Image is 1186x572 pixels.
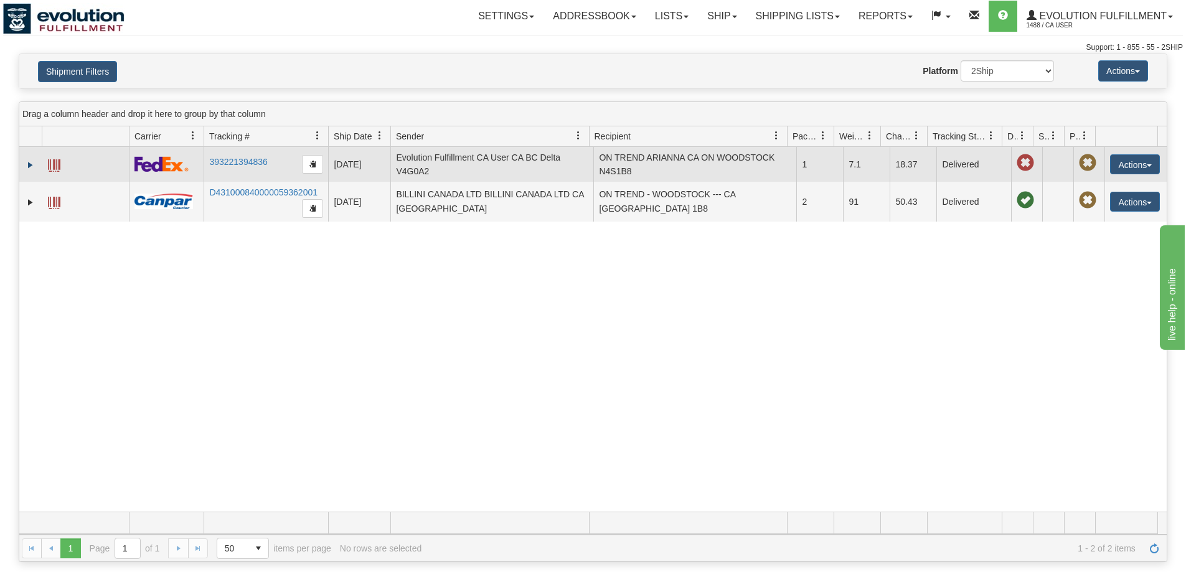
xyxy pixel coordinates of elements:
span: 1488 / CA User [1027,19,1120,32]
td: Delivered [936,147,1011,182]
span: Ship Date [334,130,372,143]
img: 14 - Canpar [134,194,193,209]
a: Ship Date filter column settings [369,125,390,146]
span: Evolution Fulfillment [1037,11,1167,21]
td: 18.37 [890,147,936,182]
td: BILLINI CANADA LTD BILLINI CANADA LTD CA [GEOGRAPHIC_DATA] [390,182,593,222]
a: Label [48,191,60,211]
a: Reports [849,1,922,32]
span: 1 - 2 of 2 items [430,543,1136,553]
span: Late [1017,154,1034,172]
td: [DATE] [328,182,390,222]
span: Weight [839,130,865,143]
td: 50.43 [890,182,936,222]
span: Pickup Not Assigned [1079,154,1096,172]
a: Charge filter column settings [906,125,927,146]
span: On time [1017,192,1034,209]
a: Shipping lists [746,1,849,32]
td: Evolution Fulfillment CA User CA BC Delta V4G0A2 [390,147,593,182]
button: Actions [1110,192,1160,212]
span: Charge [886,130,912,143]
a: Expand [24,159,37,171]
span: Page sizes drop down [217,538,269,559]
a: D431000840000059362001 [209,187,318,197]
a: Lists [646,1,698,32]
a: Settings [469,1,544,32]
a: Delivery Status filter column settings [1012,125,1033,146]
a: Refresh [1144,538,1164,558]
button: Shipment Filters [38,61,117,82]
img: 2 - FedEx Express® [134,156,189,172]
span: Tracking # [209,130,250,143]
span: Pickup Not Assigned [1079,192,1096,209]
button: Actions [1110,154,1160,174]
a: Evolution Fulfillment 1488 / CA User [1017,1,1182,32]
div: grid grouping header [19,102,1167,126]
label: Platform [923,65,958,77]
input: Page 1 [115,538,140,558]
span: 50 [225,542,241,555]
a: 393221394836 [209,157,267,167]
a: Weight filter column settings [859,125,880,146]
td: ON TREND ARIANNA CA ON WOODSTOCK N4S1B8 [593,147,796,182]
a: Label [48,154,60,174]
span: Page of 1 [90,538,160,559]
span: Delivery Status [1007,130,1018,143]
a: Pickup Status filter column settings [1074,125,1095,146]
a: Tracking # filter column settings [307,125,328,146]
a: Shipment Issues filter column settings [1043,125,1064,146]
span: select [248,538,268,558]
span: Carrier [134,130,161,143]
span: Page 1 [60,538,80,558]
td: 1 [796,147,843,182]
a: Packages filter column settings [812,125,834,146]
td: ON TREND - WOODSTOCK --- CA [GEOGRAPHIC_DATA] 1B8 [593,182,796,222]
td: Delivered [936,182,1011,222]
span: Shipment Issues [1038,130,1049,143]
a: Recipient filter column settings [766,125,787,146]
td: 91 [843,182,890,222]
a: Ship [698,1,746,32]
span: Sender [396,130,424,143]
td: 2 [796,182,843,222]
span: Pickup Status [1070,130,1080,143]
div: Support: 1 - 855 - 55 - 2SHIP [3,42,1183,53]
a: Sender filter column settings [568,125,589,146]
span: items per page [217,538,331,559]
a: Addressbook [544,1,646,32]
button: Copy to clipboard [302,199,323,218]
a: Expand [24,196,37,209]
span: Recipient [595,130,631,143]
img: logo1488.jpg [3,3,125,34]
button: Copy to clipboard [302,155,323,174]
span: Tracking Status [933,130,987,143]
button: Actions [1098,60,1148,82]
a: Carrier filter column settings [182,125,204,146]
div: live help - online [9,7,115,22]
td: [DATE] [328,147,390,182]
td: 7.1 [843,147,890,182]
div: No rows are selected [340,543,422,553]
iframe: chat widget [1157,222,1185,349]
a: Tracking Status filter column settings [981,125,1002,146]
span: Packages [793,130,819,143]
